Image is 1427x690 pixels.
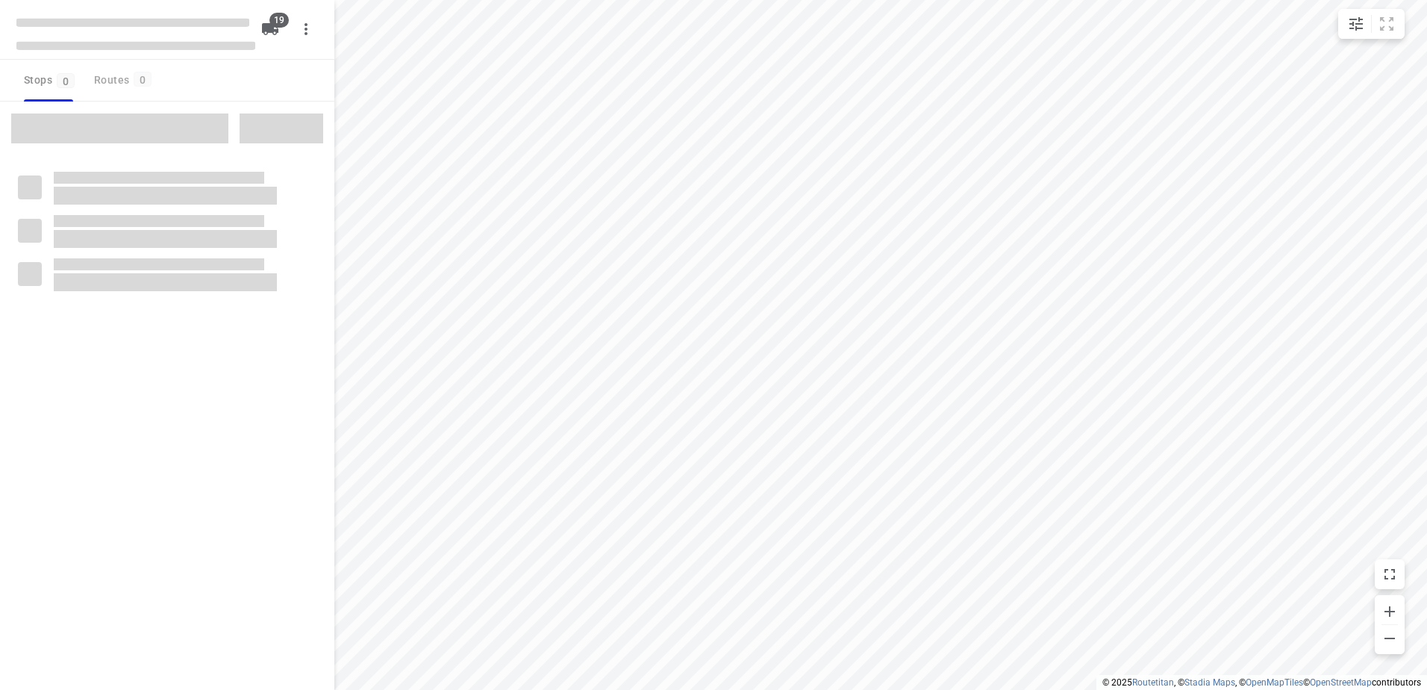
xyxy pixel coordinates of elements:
[1132,677,1174,688] a: Routetitan
[1310,677,1372,688] a: OpenStreetMap
[1338,9,1405,39] div: small contained button group
[1102,677,1421,688] li: © 2025 , © , © © contributors
[1246,677,1303,688] a: OpenMapTiles
[1184,677,1235,688] a: Stadia Maps
[1341,9,1371,39] button: Map settings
